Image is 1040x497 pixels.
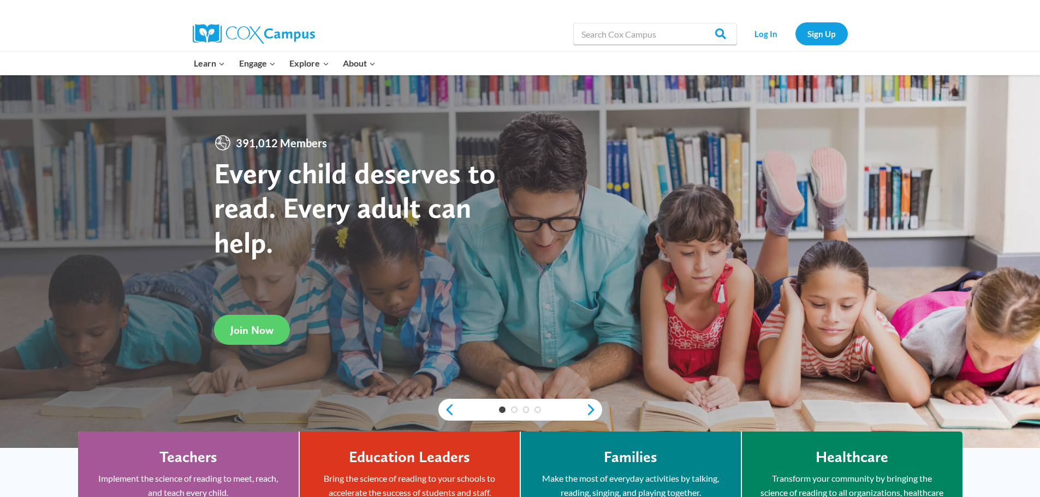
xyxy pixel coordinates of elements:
[534,406,541,413] a: 4
[187,52,383,75] nav: Primary Navigation
[214,155,496,260] strong: Every child deserves to read. Every adult can help.
[742,22,848,45] nav: Secondary Navigation
[511,406,518,413] a: 2
[499,406,506,413] a: 1
[742,22,790,45] a: Log In
[586,403,602,416] a: next
[239,56,276,70] span: Engage
[438,399,602,421] div: content slider buttons
[214,315,290,345] a: Join Now
[194,56,225,70] span: Learn
[193,24,315,44] img: Cox Campus
[230,324,274,337] span: Join Now
[159,448,217,466] h4: Teachers
[795,22,848,45] a: Sign Up
[573,23,737,45] input: Search Cox Campus
[349,448,470,466] h4: Education Leaders
[523,406,530,413] a: 3
[604,448,657,466] h4: Families
[438,403,455,416] a: previous
[289,56,329,70] span: Explore
[343,56,376,70] span: About
[816,448,888,466] h4: Healthcare
[231,134,331,152] span: 391,012 Members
